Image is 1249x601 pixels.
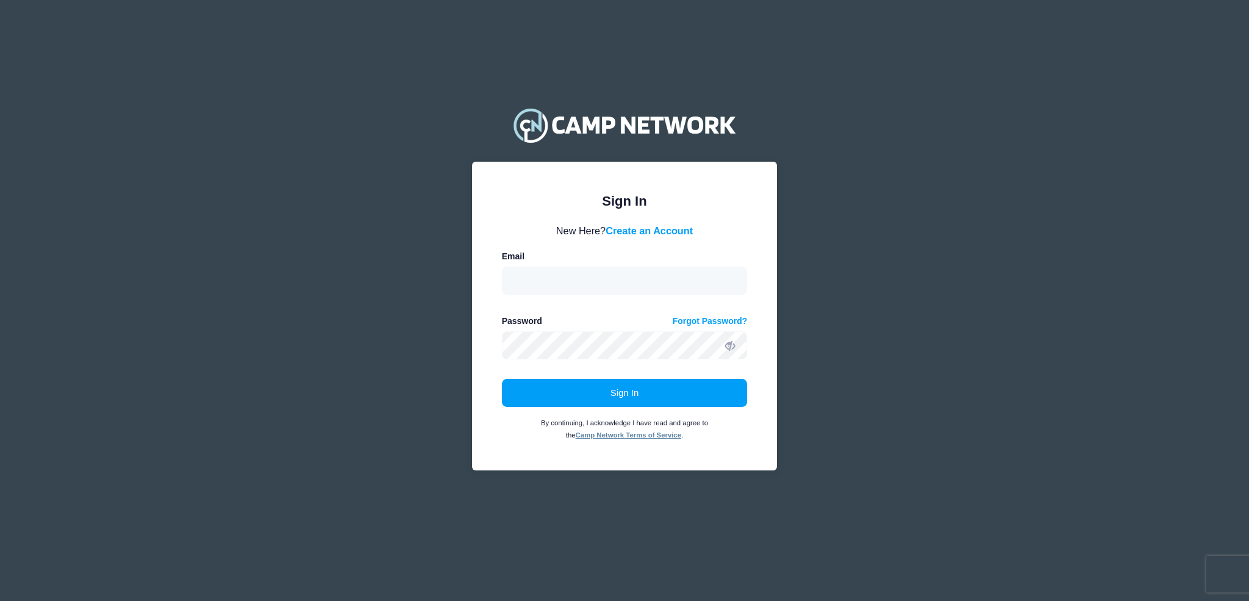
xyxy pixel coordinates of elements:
[541,419,708,439] small: By continuing, I acknowledge I have read and agree to the .
[606,225,693,236] a: Create an Account
[502,315,542,328] label: Password
[502,250,524,263] label: Email
[502,379,748,407] button: Sign In
[673,315,748,328] a: Forgot Password?
[508,101,741,149] img: Camp Network
[502,191,748,211] div: Sign In
[576,431,681,439] a: Camp Network Terms of Service
[502,223,748,238] div: New Here?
